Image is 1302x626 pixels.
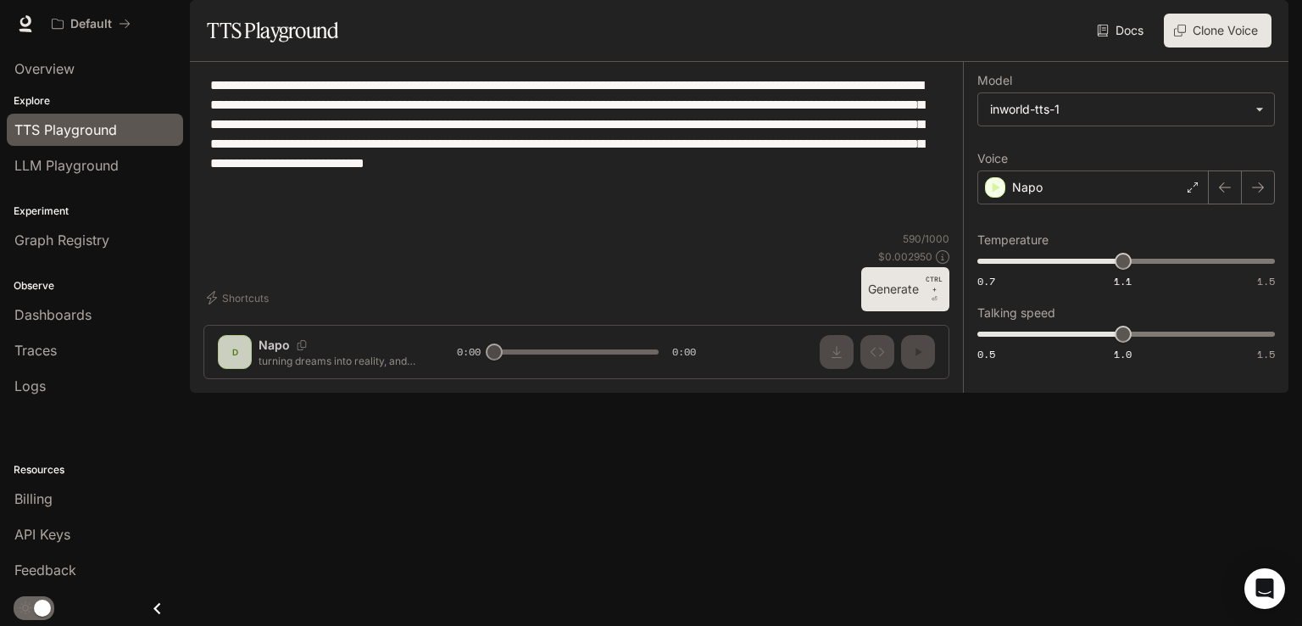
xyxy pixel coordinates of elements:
p: Napo [1012,179,1043,196]
div: inworld-tts-1 [990,101,1247,118]
h1: TTS Playground [207,14,338,48]
p: ⏎ [926,274,943,305]
p: Temperature [977,234,1049,246]
button: Clone Voice [1164,14,1271,48]
span: 1.5 [1257,274,1275,288]
button: All workspaces [44,7,138,41]
p: Default [70,17,112,31]
p: Model [977,75,1012,87]
button: Shortcuts [203,284,275,311]
span: 0.5 [977,347,995,361]
p: Talking speed [977,307,1055,319]
span: 1.5 [1257,347,1275,361]
span: 1.0 [1114,347,1132,361]
span: 1.1 [1114,274,1132,288]
span: 0.7 [977,274,995,288]
div: inworld-tts-1 [978,93,1274,126]
button: GenerateCTRL +⏎ [861,267,949,311]
p: Voice [977,153,1008,165]
div: Open Intercom Messenger [1244,568,1285,609]
p: CTRL + [926,274,943,294]
a: Docs [1093,14,1150,48]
